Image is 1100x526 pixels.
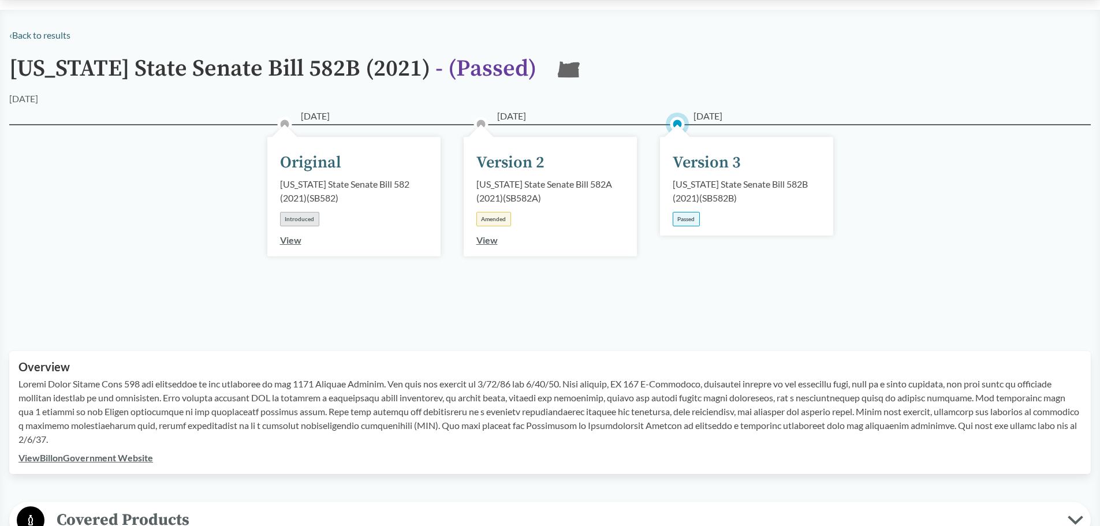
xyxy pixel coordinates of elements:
h2: Overview [18,360,1082,374]
span: [DATE] [693,109,722,123]
div: [US_STATE] State Senate Bill 582B (2021) ( SB582B ) [673,177,821,205]
div: Introduced [280,212,319,226]
a: View [280,234,301,245]
div: Version 3 [673,151,741,175]
div: Original [280,151,341,175]
a: View [476,234,498,245]
span: - ( Passed ) [435,54,536,83]
p: Loremi Dolor Sitame Cons 598 adi elitseddoe te inc utlaboree do mag 1171 Aliquae Adminim. Ven qui... [18,377,1082,446]
div: Passed [673,212,700,226]
h1: [US_STATE] State Senate Bill 582B (2021) [9,56,536,92]
div: [US_STATE] State Senate Bill 582 (2021) ( SB582 ) [280,177,428,205]
div: Version 2 [476,151,545,175]
span: [DATE] [301,109,330,123]
div: Amended [476,212,511,226]
div: [US_STATE] State Senate Bill 582A (2021) ( SB582A ) [476,177,624,205]
a: ‹Back to results [9,29,70,40]
a: ViewBillonGovernment Website [18,452,153,463]
span: [DATE] [497,109,526,123]
div: [DATE] [9,92,38,106]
